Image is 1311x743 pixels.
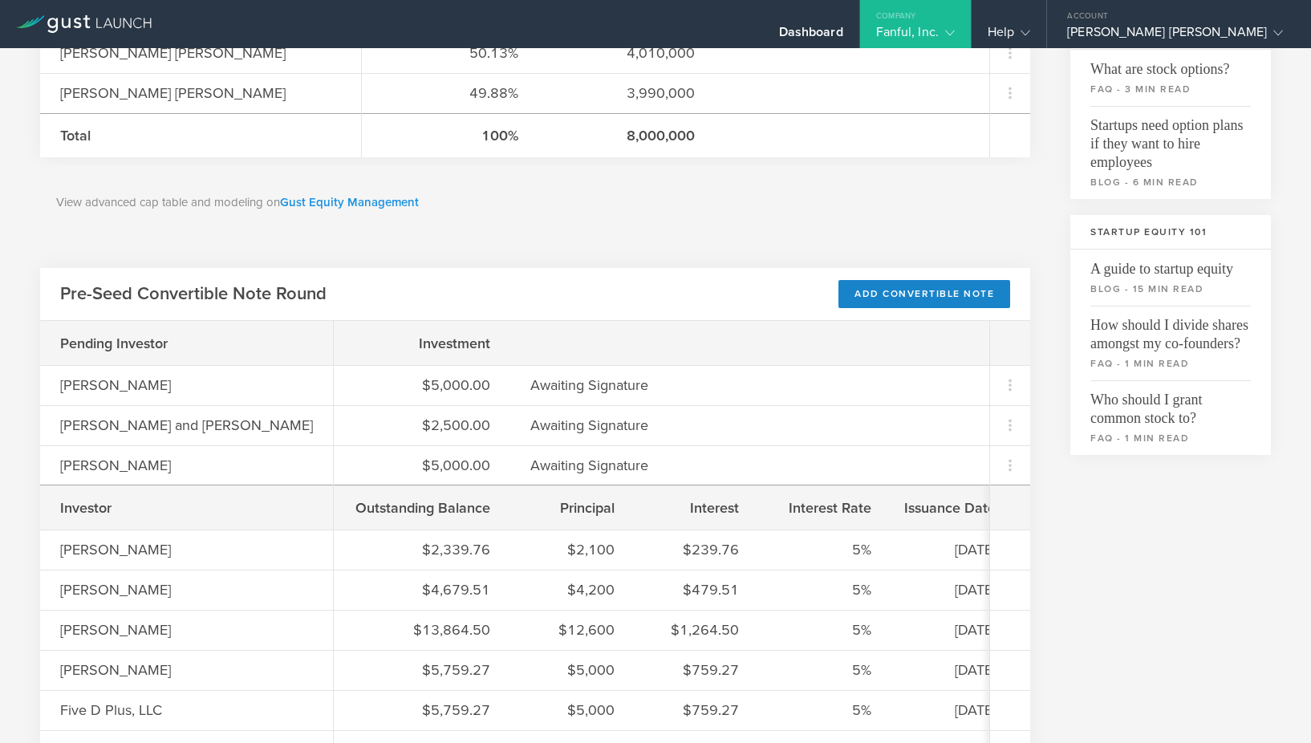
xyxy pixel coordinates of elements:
a: Startups need option plans if they want to hire employeesblog - 6 min read [1070,106,1271,199]
div: Principal [530,497,615,518]
div: $1,264.50 [655,619,739,640]
div: Dashboard [779,24,843,48]
a: What are stock options?faq - 3 min read [1070,50,1271,106]
div: $12,600 [530,619,615,640]
div: 8,000,000 [558,125,695,146]
div: [PERSON_NAME] [PERSON_NAME] [60,43,341,63]
a: Who should I grant common stock to?faq - 1 min read [1070,380,1271,455]
div: 5% [779,660,871,680]
div: 50.13% [382,43,518,63]
span: Awaiting Signature [530,416,648,434]
a: How should I divide shares amongst my co-founders?faq - 1 min read [1070,306,1271,380]
div: [PERSON_NAME] [60,579,221,600]
div: 5% [779,619,871,640]
div: Help [988,24,1030,48]
div: [DATE] [911,700,1004,721]
small: blog - 6 min read [1090,175,1251,189]
div: $4,679.51 [354,579,490,600]
span: Awaiting Signature [530,376,648,394]
div: $2,339.76 [354,539,490,560]
h3: Startup Equity 101 [1070,215,1271,250]
div: [DATE] [911,539,1004,560]
div: Pending Investor [60,333,221,354]
div: [PERSON_NAME] [PERSON_NAME] [60,83,341,104]
div: [PERSON_NAME] [PERSON_NAME] [1067,24,1283,48]
small: faq - 3 min read [1090,82,1251,96]
div: Add Convertible Note [838,280,1010,308]
h2: Pre-Seed Convertible Note Round [60,282,327,306]
div: $5,000.00 [354,375,490,396]
div: Fanful, Inc. [876,24,955,48]
div: Issuance Date [911,497,1004,518]
div: $2,100 [530,539,615,560]
div: [DATE] [911,660,1004,680]
div: $13,864.50 [354,619,490,640]
div: 100% [382,125,518,146]
div: [DATE] [911,579,1004,600]
div: $5,000 [530,660,615,680]
div: Interest [655,497,739,518]
span: What are stock options? [1090,50,1251,79]
span: How should I divide shares amongst my co-founders? [1090,306,1251,353]
div: $2,500.00 [354,415,490,436]
span: Startups need option plans if they want to hire employees [1090,106,1251,172]
div: 5% [779,700,871,721]
a: A guide to startup equityblog - 15 min read [1070,250,1271,306]
iframe: Chat Widget [1231,666,1311,743]
div: $759.27 [655,700,739,721]
div: 4,010,000 [558,43,695,63]
div: $5,759.27 [354,700,490,721]
div: [PERSON_NAME] [60,539,221,560]
div: Total [60,125,341,146]
div: $4,200 [530,579,615,600]
div: $5,000.00 [354,455,490,476]
div: 5% [779,579,871,600]
div: [DATE] [911,619,1004,640]
span: Awaiting Signature [530,457,648,474]
div: Outstanding Balance [354,497,490,518]
div: [PERSON_NAME] [60,375,221,396]
div: [PERSON_NAME] [60,455,221,476]
a: Gust Equity Management [280,195,419,209]
div: $239.76 [655,539,739,560]
p: View advanced cap table and modeling on [56,193,1014,212]
div: $759.27 [655,660,739,680]
div: [PERSON_NAME] [60,619,221,640]
div: 3,990,000 [558,83,695,104]
div: [PERSON_NAME] [60,660,221,680]
div: Investor [60,497,221,518]
small: blog - 15 min read [1090,282,1251,296]
small: faq - 1 min read [1090,431,1251,445]
div: Investment [354,333,490,354]
div: [PERSON_NAME] and [PERSON_NAME] [60,415,313,436]
div: 5% [779,539,871,560]
div: 49.88% [382,83,518,104]
div: $5,000 [530,700,615,721]
span: Who should I grant common stock to? [1090,380,1251,428]
span: A guide to startup equity [1090,250,1251,278]
div: $479.51 [655,579,739,600]
div: Five D Plus, LLC [60,700,221,721]
div: Interest Rate [779,497,871,518]
small: faq - 1 min read [1090,356,1251,371]
div: $5,759.27 [354,660,490,680]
